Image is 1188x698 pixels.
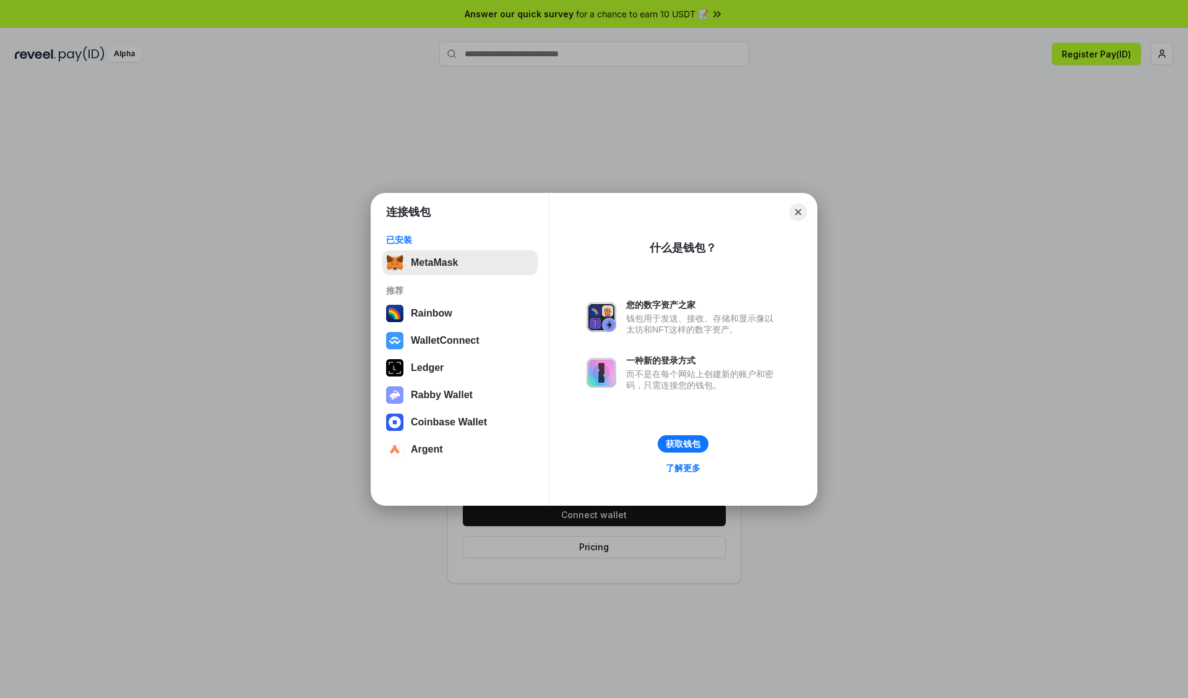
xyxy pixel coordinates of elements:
[666,438,700,449] div: 获取钱包
[382,437,538,462] button: Argent
[790,203,807,221] button: Close
[650,240,717,255] div: 什么是钱包？
[411,257,458,268] div: MetaMask
[386,254,403,271] img: svg+xml,%3Csvg%20fill%3D%22none%22%20height%3D%2233%22%20viewBox%3D%220%200%2035%2033%22%20width%...
[411,417,487,428] div: Coinbase Wallet
[626,299,780,310] div: 您的数字资产之家
[386,414,403,431] img: svg+xml,%3Csvg%20width%3D%2228%22%20height%3D%2228%22%20viewBox%3D%220%200%2028%2028%22%20fill%3D...
[666,462,700,474] div: 了解更多
[386,332,403,349] img: svg+xml,%3Csvg%20width%3D%2228%22%20height%3D%2228%22%20viewBox%3D%220%200%2028%2028%22%20fill%3D...
[626,368,780,391] div: 而不是在每个网站上创建新的账户和密码，只需连接您的钱包。
[382,250,538,275] button: MetaMask
[386,305,403,322] img: svg+xml,%3Csvg%20width%3D%22120%22%20height%3D%22120%22%20viewBox%3D%220%200%20120%20120%22%20fil...
[382,383,538,407] button: Rabby Wallet
[382,410,538,435] button: Coinbase Wallet
[411,308,452,319] div: Rainbow
[587,358,616,388] img: svg+xml,%3Csvg%20xmlns%3D%22http%3A%2F%2Fwww.w3.org%2F2000%2Fsvg%22%20fill%3D%22none%22%20viewBox...
[386,386,403,404] img: svg+xml,%3Csvg%20xmlns%3D%22http%3A%2F%2Fwww.w3.org%2F2000%2Fsvg%22%20fill%3D%22none%22%20viewBox...
[386,359,403,377] img: svg+xml,%3Csvg%20xmlns%3D%22http%3A%2F%2Fwww.w3.org%2F2000%2Fsvg%22%20width%3D%2228%22%20height%3...
[411,362,444,373] div: Ledger
[587,302,616,332] img: svg+xml,%3Csvg%20xmlns%3D%22http%3A%2F%2Fwww.w3.org%2F2000%2Fsvg%22%20fill%3D%22none%22%20viewBox...
[411,444,443,455] div: Argent
[626,355,780,366] div: 一种新的登录方式
[382,301,538,326] button: Rainbow
[411,335,480,346] div: WalletConnect
[386,285,534,296] div: 推荐
[382,355,538,380] button: Ledger
[658,435,708,453] button: 获取钱包
[386,234,534,245] div: 已安装
[411,389,473,401] div: Rabby Wallet
[626,313,780,335] div: 钱包用于发送、接收、存储和显示像以太坊和NFT这样的数字资产。
[386,205,431,219] h1: 连接钱包
[386,441,403,458] img: svg+xml,%3Csvg%20width%3D%2228%22%20height%3D%2228%22%20viewBox%3D%220%200%2028%2028%22%20fill%3D...
[382,328,538,353] button: WalletConnect
[658,460,708,476] a: 了解更多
